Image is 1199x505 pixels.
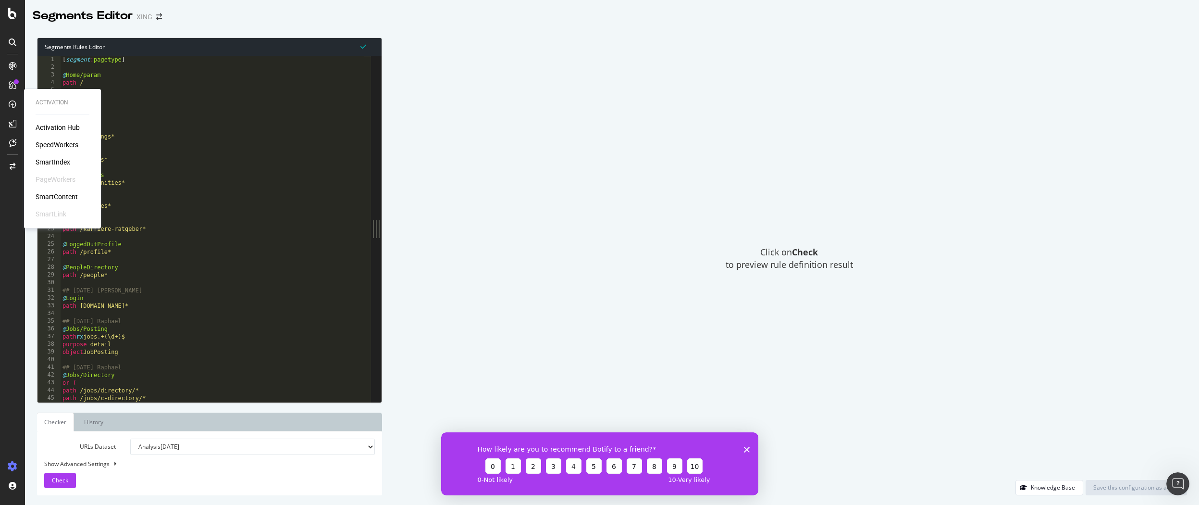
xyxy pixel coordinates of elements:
div: 45 [37,394,61,402]
div: 27 [37,256,61,264]
div: 30 [37,279,61,287]
a: SpeedWorkers [36,140,78,150]
label: URLs Dataset [37,439,123,455]
div: 28 [37,264,61,271]
div: Knowledge Base [1031,483,1075,492]
div: Segments Editor [33,8,133,24]
div: 1 [37,56,61,63]
iframe: Intercom live chat [1166,472,1189,495]
span: Syntax is valid [360,42,366,51]
div: 31 [37,287,61,294]
button: Knowledge Base [1015,480,1083,495]
div: 35 [37,317,61,325]
span: Click on to preview rule definition result [726,246,853,271]
a: Checker [37,413,74,431]
iframe: Survey from Botify [441,432,758,495]
div: 36 [37,325,61,333]
div: 23 [37,225,61,233]
a: Knowledge Base [1015,483,1083,492]
strong: Check [792,246,818,258]
div: arrow-right-arrow-left [156,13,162,20]
a: History [76,413,111,431]
a: Activation Hub [36,123,80,132]
div: 32 [37,294,61,302]
div: Save this configuration as active [1093,483,1179,492]
div: Activation [36,99,89,107]
span: Check [52,476,68,484]
div: 29 [37,271,61,279]
div: 41 [37,364,61,371]
a: SmartIndex [36,157,70,167]
div: PageWorkers [36,175,75,184]
div: 2 [37,63,61,71]
div: 5 [37,87,61,94]
div: 37 [37,333,61,341]
div: XING [136,12,152,22]
div: SmartLink [36,209,66,219]
div: 34 [37,310,61,317]
div: 39 [37,348,61,356]
div: 24 [37,233,61,240]
button: Save this configuration as active [1086,480,1187,495]
div: 46 [37,402,61,410]
div: 4 [37,79,61,87]
div: Segments Rules Editor [37,38,382,56]
div: 44 [37,387,61,394]
div: 25 [37,240,61,248]
div: 3 [37,71,61,79]
div: 40 [37,356,61,364]
button: Check [44,473,76,488]
div: 33 [37,302,61,310]
div: Show Advanced Settings [37,460,368,468]
a: SmartContent [36,192,78,202]
div: 38 [37,341,61,348]
div: 26 [37,248,61,256]
div: 43 [37,379,61,387]
div: 42 [37,371,61,379]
